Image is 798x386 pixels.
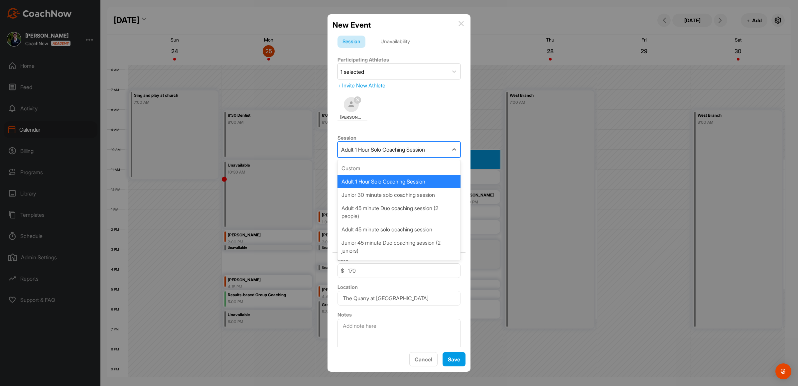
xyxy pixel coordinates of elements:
img: default-ef6cabf814de5a2bf16c804365e32c732080f9872bdf737d349900a9daf73cf9.png [344,97,359,112]
span: $ [341,267,344,275]
div: Adult 45 minute solo coaching session [337,223,461,236]
span: [PERSON_NAME] [340,114,363,120]
div: Adult 45 minute Duo coaching session (2 people) [337,201,461,223]
label: Location [337,284,358,290]
button: Save [443,352,465,366]
h2: New Event [332,19,371,31]
div: Unavailability [375,36,415,48]
div: 1 selected [340,68,364,76]
div: Junior 30 minute solo coaching session [337,188,461,201]
div: Junior 45 minute Duo coaching session (2 juniors) [337,236,461,257]
div: Open Intercom Messenger [775,363,791,379]
label: Participating Athletes [337,57,389,63]
div: Junior 45 minute solo coaching session [337,257,461,271]
label: Notes [337,312,352,318]
div: Adult 1 Hour Solo Coaching Session [337,175,461,188]
img: info [459,21,464,26]
div: Custom [337,162,461,175]
div: + Invite New Athlete [337,81,461,89]
div: Session [337,36,365,48]
button: Cancel [409,352,438,366]
label: Session [337,135,356,141]
input: 0 [337,263,461,278]
div: Adult 1 Hour Solo Coaching Session [341,146,425,154]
